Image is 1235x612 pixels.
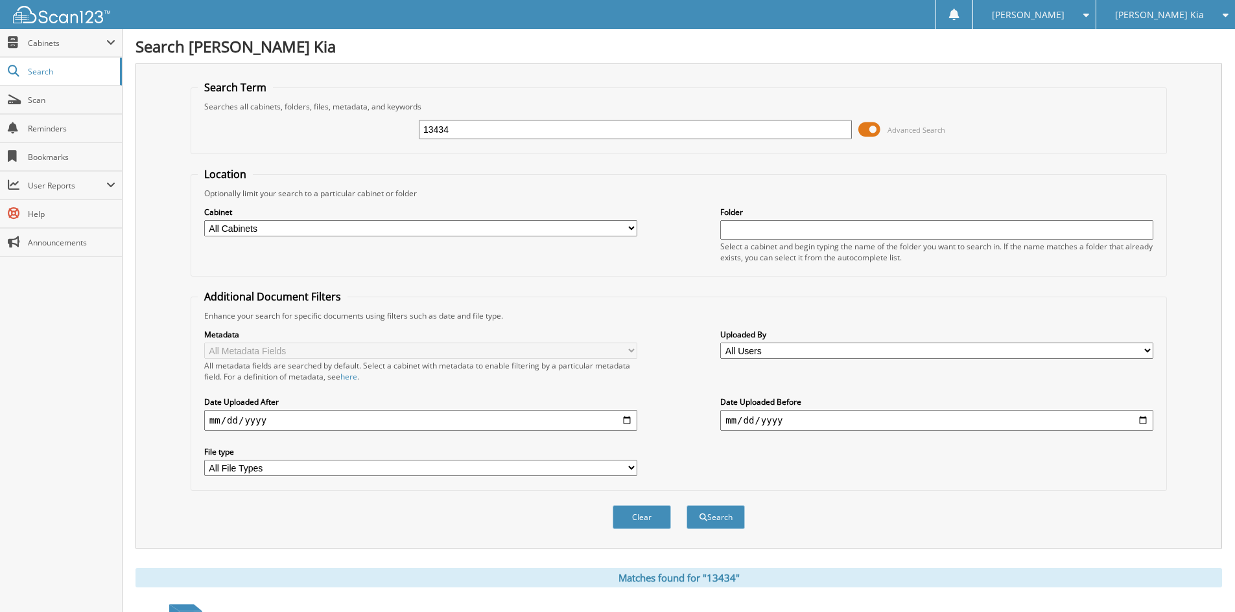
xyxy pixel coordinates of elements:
span: User Reports [28,180,106,191]
legend: Search Term [198,80,273,95]
div: Enhance your search for specific documents using filters such as date and file type. [198,310,1160,321]
img: scan123-logo-white.svg [13,6,110,23]
div: All metadata fields are searched by default. Select a cabinet with metadata to enable filtering b... [204,360,637,382]
div: Select a cabinet and begin typing the name of the folder you want to search in. If the name match... [720,241,1153,263]
span: Scan [28,95,115,106]
span: Advanced Search [888,125,945,135]
span: [PERSON_NAME] [992,11,1064,19]
label: Uploaded By [720,329,1153,340]
legend: Location [198,167,253,181]
input: end [720,410,1153,431]
label: Cabinet [204,207,637,218]
label: Metadata [204,329,637,340]
label: File type [204,446,637,457]
legend: Additional Document Filters [198,289,347,304]
span: Reminders [28,123,115,134]
span: [PERSON_NAME] Kia [1115,11,1204,19]
span: Cabinets [28,38,106,49]
a: here [340,371,357,382]
div: Optionally limit your search to a particular cabinet or folder [198,188,1160,199]
div: Matches found for "13434" [135,568,1222,587]
button: Search [687,505,745,529]
input: start [204,410,637,431]
span: Bookmarks [28,152,115,163]
span: Announcements [28,237,115,248]
span: Search [28,66,113,77]
label: Date Uploaded After [204,396,637,407]
h1: Search [PERSON_NAME] Kia [135,36,1222,57]
label: Folder [720,207,1153,218]
span: Help [28,209,115,220]
label: Date Uploaded Before [720,396,1153,407]
div: Searches all cabinets, folders, files, metadata, and keywords [198,101,1160,112]
button: Clear [613,505,671,529]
